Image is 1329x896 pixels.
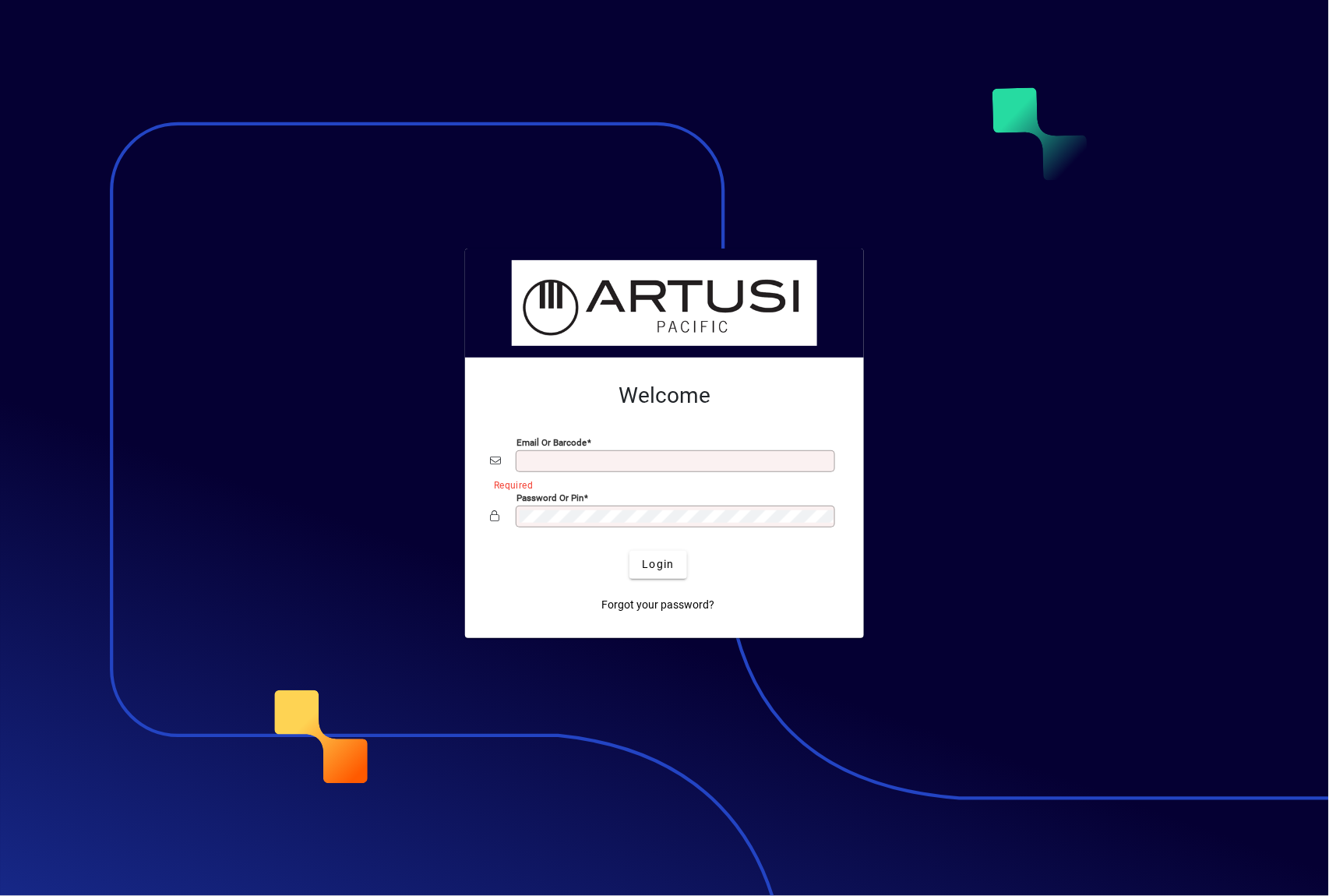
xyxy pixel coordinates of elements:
[629,551,686,579] button: Login
[494,476,827,492] mat-error: Required
[516,492,583,503] mat-label: Password or Pin
[490,383,839,409] h2: Welcome
[516,436,587,447] mat-label: Email or Barcode
[596,591,721,619] a: Forgot your password?
[642,556,674,573] span: Login
[602,597,715,613] span: Forgot your password?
